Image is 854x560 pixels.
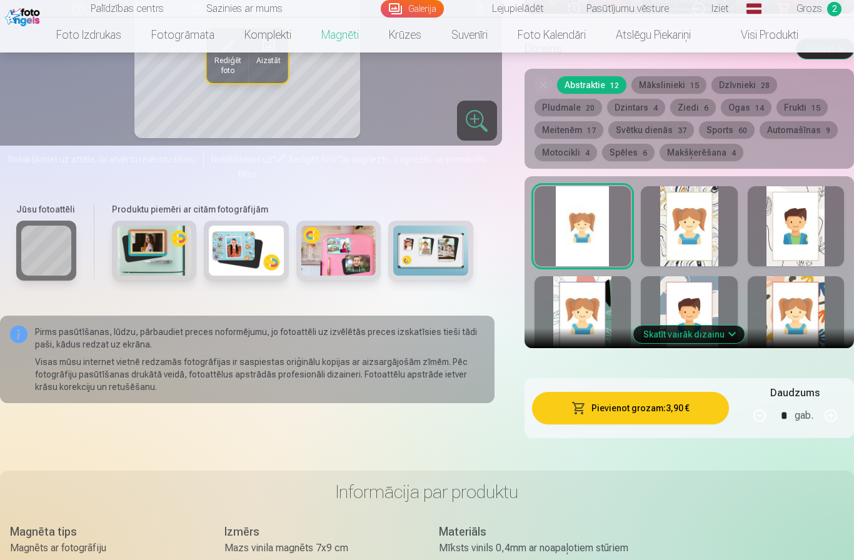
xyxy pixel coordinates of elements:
[602,144,655,161] button: Spēles6
[374,17,436,52] a: Krūzes
[16,203,76,216] h6: Jūsu fotoattēli
[224,523,414,541] div: Izmērs
[136,17,229,52] a: Fotogrāmata
[5,5,43,26] img: /fa1
[653,104,658,112] span: 4
[738,126,747,135] span: 60
[586,104,595,112] span: 20
[229,17,306,52] a: Komplekti
[306,17,374,52] a: Magnēti
[770,386,820,401] h5: Daudzums
[10,541,199,556] div: Magnēts ar fotogrāfiju
[601,17,706,52] a: Atslēgu piekariņi
[10,523,199,541] div: Magnēta tips
[761,81,770,90] span: 28
[678,126,686,135] span: 37
[503,17,601,52] a: Foto kalendāri
[337,154,341,164] span: "
[224,541,414,556] div: Mazs vinila magnēts 7x9 cm
[690,81,699,90] span: 15
[35,326,485,351] p: Pirms pasūtīšanas, lūdzu, pārbaudiet preces noformējumu, jo fotoattēli uz izvēlētās preces izskat...
[643,149,647,157] span: 6
[439,523,628,541] div: Materiāls
[238,154,486,179] span: lai apgrieztu, pagrieztu vai piemērotu filtru
[532,392,729,424] button: Pievienot grozam:3,90 €
[436,17,503,52] a: Suvenīri
[704,104,708,112] span: 6
[670,99,716,116] button: Ziedi6
[214,56,241,76] span: Rediģēt foto
[633,326,745,343] button: Skatīt vairāk dizainu
[10,481,844,503] h3: Informācija par produktu
[776,99,828,116] button: Frukti15
[248,28,288,83] button: Aizstāt
[631,76,706,94] button: Mākslinieki15
[535,99,602,116] button: Pludmale20
[721,99,771,116] button: Ogas14
[256,56,280,66] span: Aizstāt
[206,28,248,83] button: Rediģēt foto
[827,2,841,16] span: 2
[587,126,596,135] span: 17
[35,356,485,393] p: Visas mūsu internet vietnē redzamās fotogrāfijas ir saspiestas oriģinālu kopijas ar aizsargājošām...
[585,149,590,157] span: 4
[826,126,830,135] span: 9
[289,154,337,164] span: Rediģēt foto
[41,17,136,52] a: Foto izdrukas
[8,153,196,166] span: Noklikšķiniet uz attēla, lai atvērtu izvērstu skatu
[557,76,626,94] button: Abstraktie12
[608,121,694,139] button: Svētku dienās37
[731,149,736,157] span: 4
[535,144,597,161] button: Motocikli4
[795,401,813,431] div: gab.
[811,104,820,112] span: 15
[796,1,822,16] span: Grozs
[699,121,755,139] button: Sports60
[535,121,603,139] button: Meitenēm17
[706,17,813,52] a: Visi produkti
[439,541,628,556] div: Mīksts vinils 0,4mm ar noapaļotiem stūriem
[660,144,743,161] button: Makšķerēšana4
[755,104,764,112] span: 14
[760,121,838,139] button: Automašīnas9
[711,76,777,94] button: Dzīvnieki28
[107,203,478,216] h6: Produktu piemēri ar citām fotogrāfijām
[610,81,619,90] span: 12
[211,154,273,164] span: Noklikšķiniet uz
[273,154,276,164] span: "
[607,99,665,116] button: Dzintars4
